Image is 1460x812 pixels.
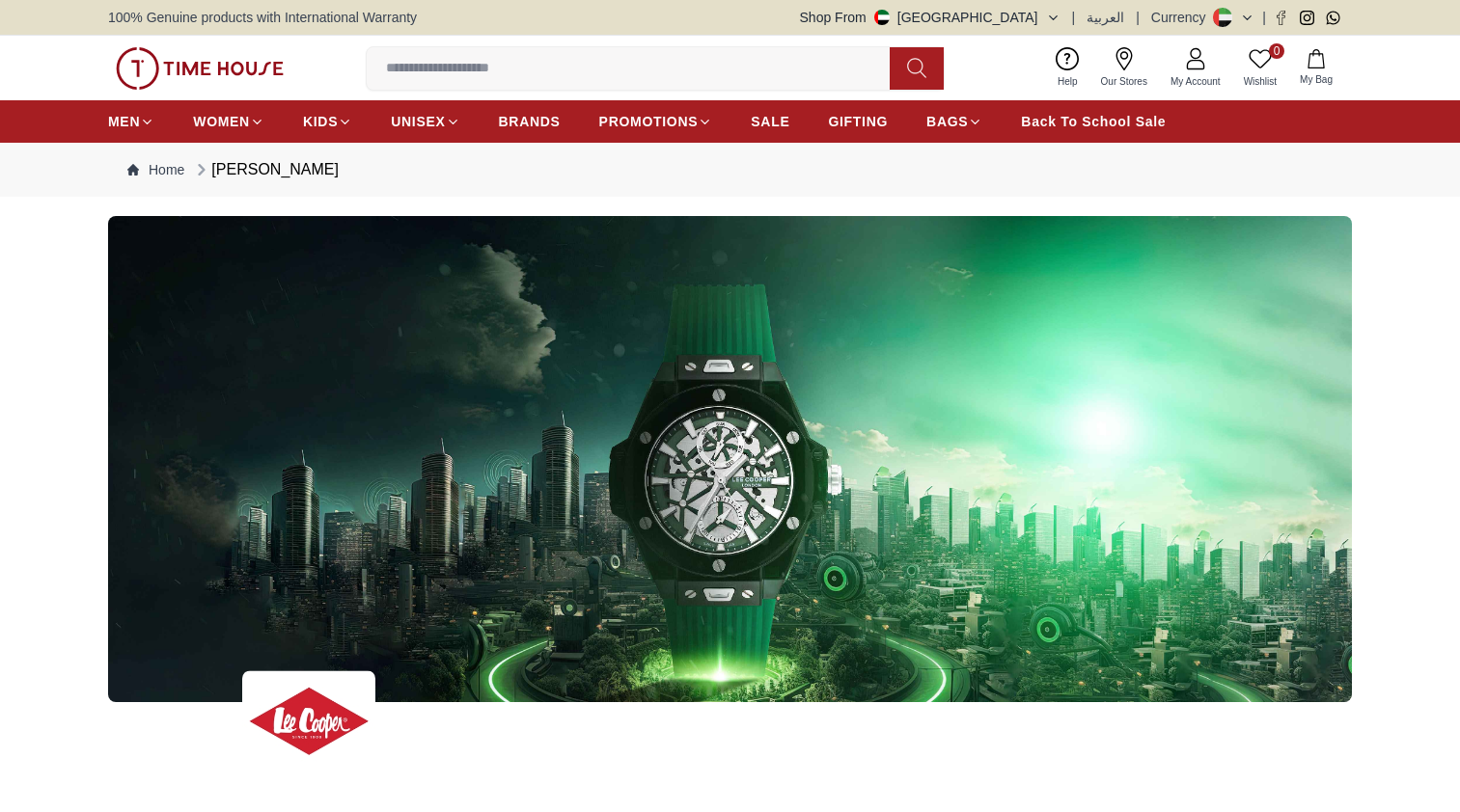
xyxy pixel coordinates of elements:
[1136,8,1140,27] span: |
[751,104,789,139] a: SALE
[303,112,338,131] span: KIDS
[1300,11,1314,25] a: Instagram
[1050,74,1086,89] span: Help
[926,104,982,139] a: BAGS
[1262,8,1266,27] span: |
[193,112,250,131] span: WOMEN
[116,47,284,90] img: ...
[242,670,375,771] img: ...
[1087,8,1124,27] button: العربية
[599,104,713,139] a: PROMOTIONS
[800,8,1061,27] button: Shop From[GEOGRAPHIC_DATA]
[751,112,789,131] span: SALE
[127,160,184,179] a: Home
[499,112,561,131] span: BRANDS
[108,8,417,27] span: 100% Genuine products with International Warranty
[828,112,888,131] span: GIFTING
[1326,11,1340,25] a: Whatsapp
[828,104,888,139] a: GIFTING
[1021,112,1166,131] span: Back To School Sale
[108,216,1352,702] img: ...
[1021,104,1166,139] a: Back To School Sale
[874,10,890,25] img: United Arab Emirates
[193,104,264,139] a: WOMEN
[1093,74,1155,89] span: Our Stores
[926,112,968,131] span: BAGS
[1072,8,1076,27] span: |
[108,104,154,139] a: MEN
[1232,43,1288,93] a: 0Wishlist
[1163,74,1228,89] span: My Account
[1236,74,1284,89] span: Wishlist
[1269,43,1284,59] span: 0
[599,112,699,131] span: PROMOTIONS
[303,104,352,139] a: KIDS
[108,143,1352,197] nav: Breadcrumb
[108,112,140,131] span: MEN
[1292,72,1340,87] span: My Bag
[1046,43,1089,93] a: Help
[391,112,445,131] span: UNISEX
[1151,8,1214,27] div: Currency
[192,158,339,181] div: [PERSON_NAME]
[499,104,561,139] a: BRANDS
[1274,11,1288,25] a: Facebook
[391,104,459,139] a: UNISEX
[1288,45,1344,91] button: My Bag
[1089,43,1159,93] a: Our Stores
